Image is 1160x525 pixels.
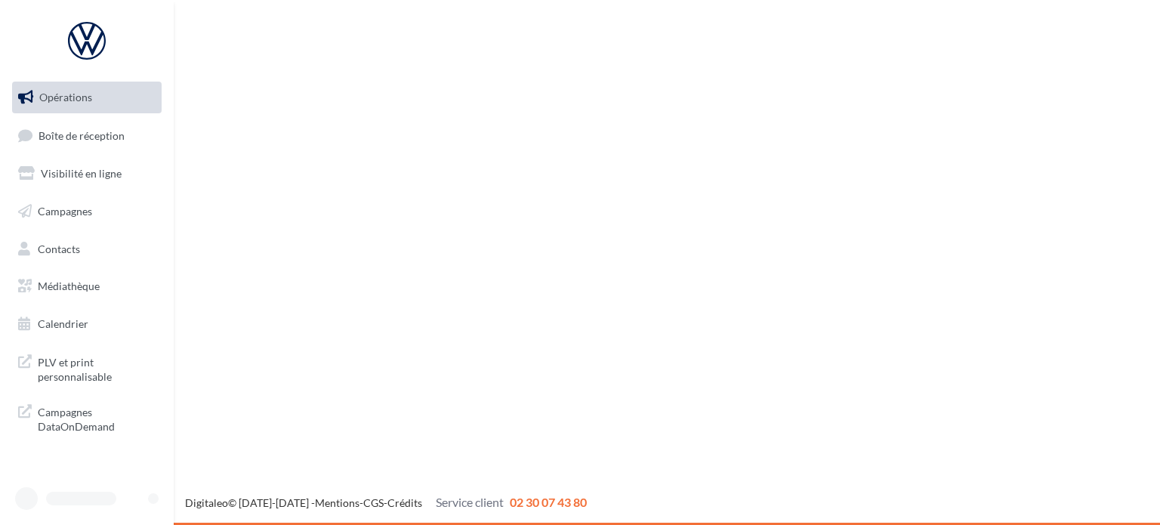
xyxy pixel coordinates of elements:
a: PLV et print personnalisable [9,346,165,391]
span: Calendrier [38,317,88,330]
a: Mentions [315,496,359,509]
a: Contacts [9,233,165,265]
span: Contacts [38,242,80,255]
a: Visibilité en ligne [9,158,165,190]
a: Opérations [9,82,165,113]
span: Service client [436,495,504,509]
span: 02 30 07 43 80 [510,495,587,509]
span: Visibilité en ligne [41,167,122,180]
a: Campagnes [9,196,165,227]
span: PLV et print personnalisable [38,352,156,384]
a: Crédits [387,496,422,509]
span: Campagnes DataOnDemand [38,402,156,434]
a: Médiathèque [9,270,165,302]
span: Campagnes [38,205,92,218]
span: Boîte de réception [39,128,125,141]
a: Digitaleo [185,496,228,509]
a: Boîte de réception [9,119,165,152]
span: © [DATE]-[DATE] - - - [185,496,587,509]
span: Médiathèque [38,279,100,292]
a: CGS [363,496,384,509]
a: Campagnes DataOnDemand [9,396,165,440]
span: Opérations [39,91,92,103]
a: Calendrier [9,308,165,340]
